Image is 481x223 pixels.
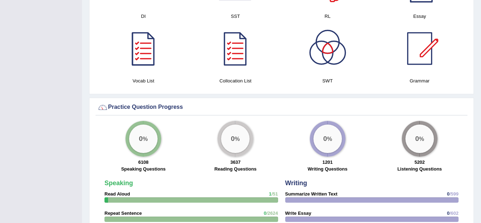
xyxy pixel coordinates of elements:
[323,138,327,146] big: 0
[104,195,130,200] strong: Read Aloud
[308,169,348,176] label: Writing Questions
[450,195,459,200] span: /599
[271,195,278,200] span: /51
[139,138,143,146] big: 0
[97,106,466,116] div: Practice Question Progress
[264,214,266,219] span: 0
[121,169,166,176] label: Speaking Questions
[104,214,142,219] strong: Repeat Sentence
[285,214,311,219] strong: Write Essay
[415,138,419,146] big: 0
[266,214,278,219] span: /2624
[129,128,158,157] div: %
[214,169,256,176] label: Reading Questions
[377,16,462,24] h4: Essay
[231,138,235,146] big: 0
[285,195,338,200] strong: Summarize Written Text
[285,16,370,24] h4: RL
[285,81,370,88] h4: SWT
[322,163,333,168] strong: 1201
[450,214,459,219] span: /602
[230,163,241,168] strong: 3637
[101,16,186,24] h4: DI
[193,16,278,24] h4: SST
[269,195,271,200] span: 1
[405,128,434,157] div: %
[101,81,186,88] h4: Vocab List
[285,183,307,190] strong: Writing
[221,128,250,157] div: %
[447,195,449,200] span: 0
[193,81,278,88] h4: Collocation List
[397,169,442,176] label: Listening Questions
[138,163,149,168] strong: 6108
[414,163,425,168] strong: 5202
[377,81,462,88] h4: Grammar
[447,214,449,219] span: 0
[313,128,342,157] div: %
[104,183,133,190] strong: Speaking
